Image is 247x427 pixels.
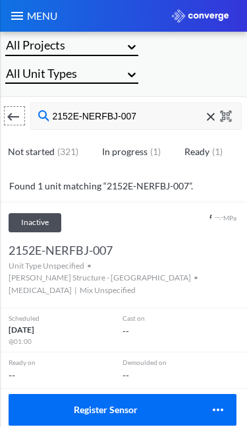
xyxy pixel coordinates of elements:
div: [MEDICAL_DATA] [9,284,72,297]
div: ( 1 ) [148,145,163,159]
div: MPa [223,214,236,221]
div: [PERSON_NAME] Structure - [GEOGRAPHIC_DATA] [9,272,191,284]
div: • [194,272,198,284]
div: Scheduled [9,313,123,324]
div: @ 01:00 [9,337,123,347]
img: logo_ewhite.svg [172,9,229,22]
a: In progress [102,135,163,170]
span: MENU [25,8,57,24]
img: menu_icon.svg [9,8,25,24]
a: Ready [184,135,225,170]
div: All Projects [6,36,65,54]
div: ( 321 ) [55,145,81,159]
img: strength.svg [207,213,215,221]
div: Ready on [9,358,123,368]
div: ( 1 ) [209,145,225,159]
input: Search units by Unit ID [51,110,206,122]
div: -- [112,358,247,389]
div: Cast on [123,313,236,324]
div: Unit Type Unspecified [9,260,84,273]
div: Inactive [9,213,61,232]
a: Not started [8,135,81,170]
h2: 2152E-NERFBJ-007 [9,243,113,257]
div: | [74,284,77,297]
div: • [87,260,92,273]
div: -- [112,313,247,352]
button: Register Sensor [9,394,200,426]
div: Demoulded on [123,358,236,368]
div: [DATE] [9,324,123,337]
div: Mix Unspecified [80,284,136,297]
div: All Unit Types [6,64,77,82]
div: --.- [215,213,223,221]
